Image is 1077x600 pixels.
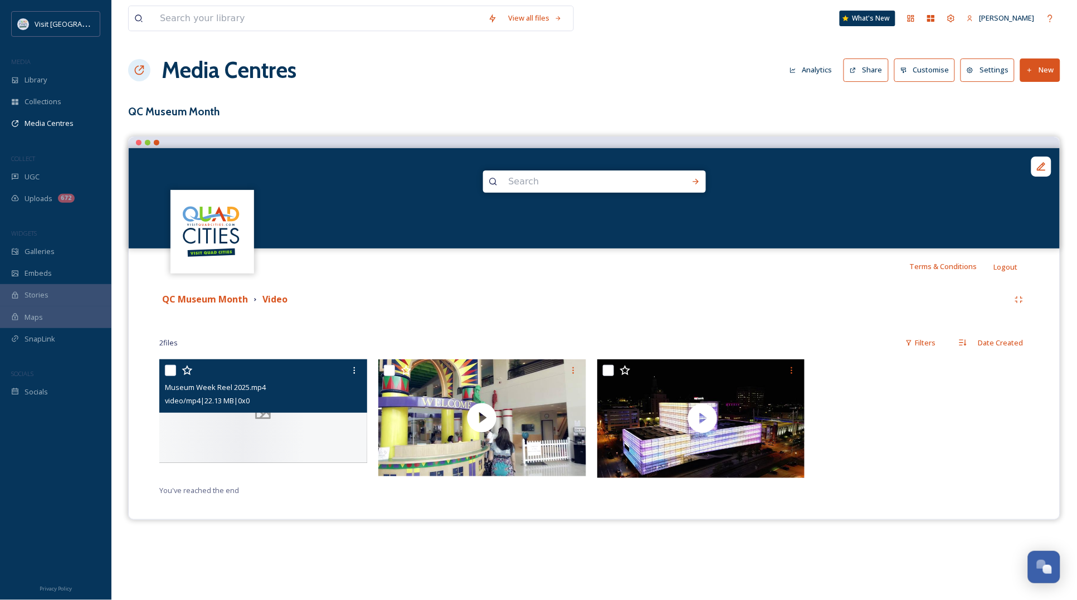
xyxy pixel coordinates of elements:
[25,268,52,279] span: Embeds
[25,172,40,182] span: UGC
[25,334,55,344] span: SnapLink
[994,262,1018,272] span: Logout
[262,293,287,305] strong: Video
[154,6,483,31] input: Search your library
[25,387,48,397] span: Socials
[58,194,75,203] div: 672
[784,59,838,81] button: Analytics
[11,154,35,163] span: COLLECT
[910,261,977,271] span: Terms & Conditions
[900,332,942,354] div: Filters
[1028,551,1060,583] button: Open Chat
[25,312,43,323] span: Maps
[503,7,568,29] a: View all files
[162,53,296,87] a: Media Centres
[128,104,1060,120] h3: QC Museum Month
[961,7,1040,29] a: [PERSON_NAME]
[25,246,55,257] span: Galleries
[25,96,61,107] span: Collections
[172,191,253,272] img: QCCVB_VISIT_vert_logo_4c_tagline_122019.svg
[25,118,74,129] span: Media Centres
[784,59,844,81] a: Analytics
[844,58,889,81] button: Share
[35,18,121,29] span: Visit [GEOGRAPHIC_DATA]
[894,58,961,81] a: Customise
[25,75,47,85] span: Library
[159,338,178,348] span: 2 file s
[910,260,994,273] a: Terms & Conditions
[165,382,266,392] span: Museum Week Reel 2025.mp4
[159,485,239,495] span: You've reached the end
[11,369,33,378] span: SOCIALS
[40,581,72,594] a: Privacy Policy
[162,293,248,305] strong: QC Museum Month
[503,169,656,194] input: Search
[961,58,1015,81] button: Settings
[378,359,586,476] img: thumbnail
[18,18,29,30] img: QCCVB_VISIT_vert_logo_4c_tagline_122019.svg
[25,290,48,300] span: Stories
[840,11,895,26] a: What's New
[165,396,250,406] span: video/mp4 | 22.13 MB | 0 x 0
[25,193,52,204] span: Uploads
[597,359,808,478] img: thumbnail
[40,585,72,592] span: Privacy Policy
[979,13,1035,23] span: [PERSON_NAME]
[11,229,37,237] span: WIDGETS
[961,58,1020,81] a: Settings
[894,58,956,81] button: Customise
[11,57,31,66] span: MEDIA
[973,332,1029,354] div: Date Created
[1020,58,1060,81] button: New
